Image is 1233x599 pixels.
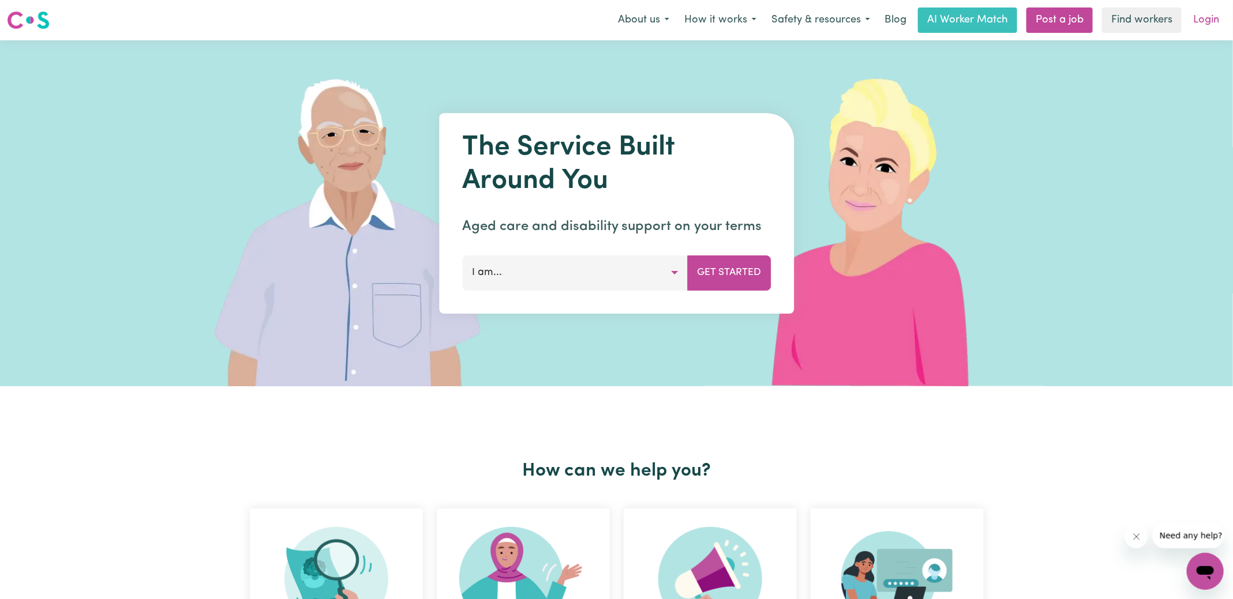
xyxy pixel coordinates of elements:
h1: The Service Built Around You [462,131,771,198]
a: Blog [878,7,913,33]
a: AI Worker Match [918,7,1017,33]
button: Safety & resources [764,8,878,32]
h2: How can we help you? [243,460,991,482]
button: I am... [462,255,688,290]
a: Post a job [1026,7,1093,33]
button: About us [610,8,677,32]
iframe: Message from company [1153,523,1224,548]
iframe: Close message [1125,525,1148,548]
a: Careseekers logo [7,7,50,33]
a: Login [1186,7,1226,33]
img: Careseekers logo [7,10,50,31]
p: Aged care and disability support on your terms [462,216,771,237]
iframe: Button to launch messaging window [1187,553,1224,590]
a: Find workers [1102,7,1182,33]
button: How it works [677,8,764,32]
button: Get Started [687,255,771,290]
